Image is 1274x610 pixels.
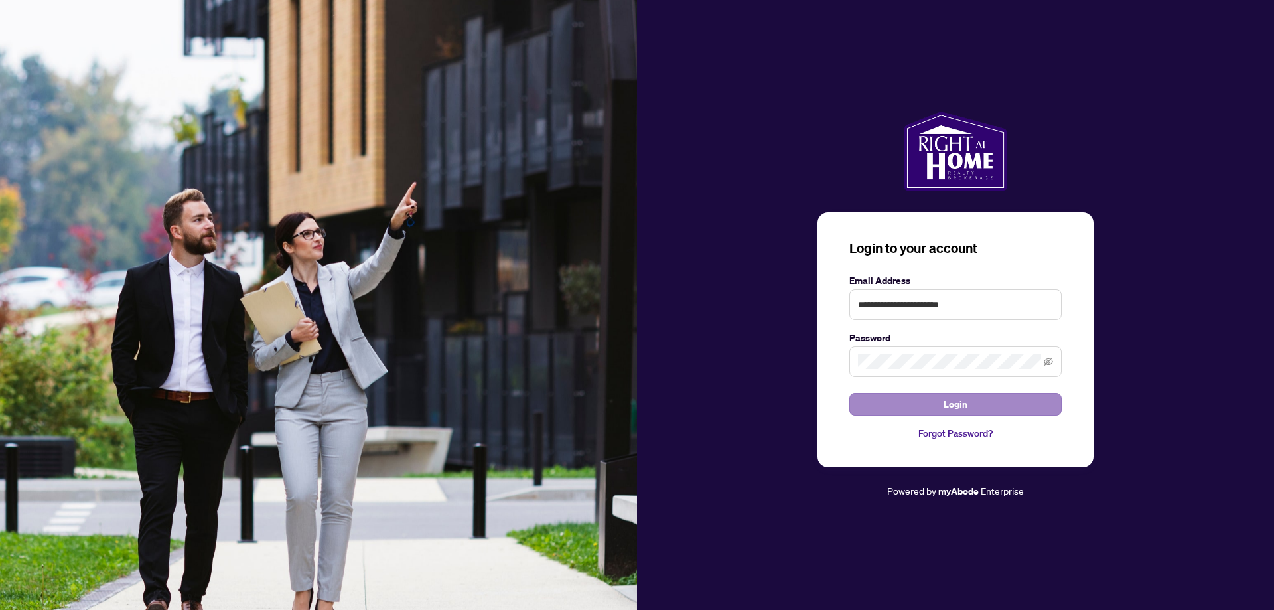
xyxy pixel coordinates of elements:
[849,273,1062,288] label: Email Address
[981,485,1024,496] span: Enterprise
[1044,357,1053,366] span: eye-invisible
[849,239,1062,258] h3: Login to your account
[849,331,1062,345] label: Password
[849,393,1062,416] button: Login
[938,484,979,498] a: myAbode
[887,485,936,496] span: Powered by
[849,426,1062,441] a: Forgot Password?
[944,394,967,415] span: Login
[904,112,1007,191] img: ma-logo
